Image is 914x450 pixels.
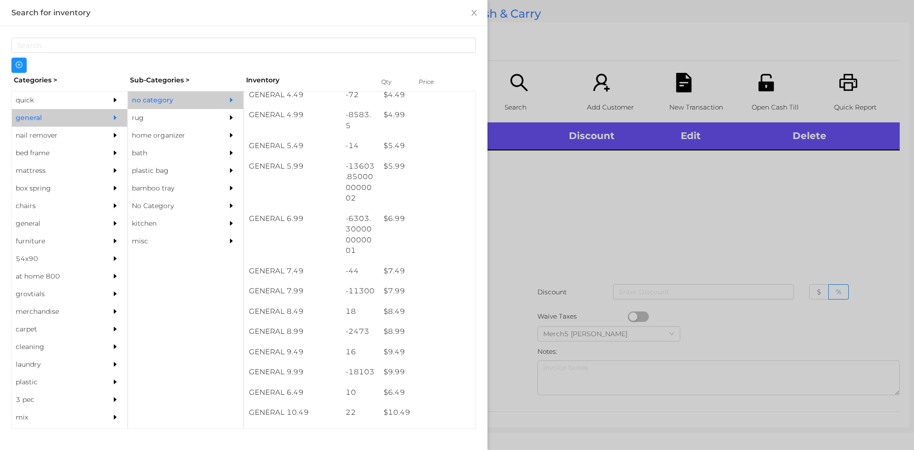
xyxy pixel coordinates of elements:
div: GENERAL 10.99 [244,423,341,443]
i: icon: caret-right [112,185,119,191]
div: -11300 [341,281,379,301]
div: 22 [341,402,379,423]
div: Inventory [246,75,369,85]
div: -233 [341,423,379,443]
div: $ 7.99 [379,281,476,301]
div: 10 [341,382,379,403]
div: furniture [12,232,99,250]
i: icon: caret-right [112,167,119,174]
div: quick [12,91,99,109]
i: icon: caret-right [112,238,119,244]
i: icon: caret-right [228,114,235,121]
div: 3 pec [12,391,99,409]
div: GENERAL 10.49 [244,402,341,423]
div: $ 6.99 [379,209,476,229]
div: bed frame [12,144,99,162]
div: No Category [128,197,215,215]
div: $ 7.49 [379,261,476,281]
div: bamboo tray [128,180,215,197]
div: plastic bag [128,162,215,180]
div: misc [128,232,215,250]
div: $ 4.49 [379,85,476,105]
div: $ 8.99 [379,321,476,342]
div: -6303.300000000001 [341,209,379,261]
i: icon: caret-right [112,255,119,262]
div: $ 5.49 [379,136,476,156]
div: $ 10.99 [379,423,476,443]
div: cleaning [12,338,99,356]
div: plastic [12,373,99,391]
div: mix [12,409,99,426]
div: box spring [12,180,99,197]
div: GENERAL 7.49 [244,261,341,281]
div: at home 800 [12,268,99,285]
div: kitchen [128,215,215,232]
i: icon: caret-right [112,308,119,315]
div: general [12,215,99,232]
div: bath [128,144,215,162]
i: icon: caret-right [112,414,119,420]
i: icon: caret-right [228,202,235,209]
div: -2473 [341,321,379,342]
div: Qty [379,75,407,89]
div: home organizer [128,127,215,144]
div: mattress [12,162,99,180]
i: icon: caret-right [228,167,235,174]
i: icon: close [470,9,478,17]
i: icon: caret-right [228,185,235,191]
div: GENERAL 8.99 [244,321,341,342]
div: $ 5.99 [379,156,476,177]
div: rug [128,109,215,127]
div: $ 10.49 [379,402,476,423]
div: 54x90 [12,250,99,268]
i: icon: caret-right [112,343,119,350]
i: icon: caret-right [112,150,119,156]
div: Sub-Categories > [128,73,244,88]
div: 16 [341,342,379,362]
div: GENERAL 4.49 [244,85,341,105]
div: $ 9.99 [379,362,476,382]
div: no category [128,91,215,109]
i: icon: caret-right [112,132,119,139]
div: nail remover [12,127,99,144]
input: Search... [11,38,476,53]
div: $ 4.99 [379,105,476,125]
div: -44 [341,261,379,281]
i: icon: caret-right [112,379,119,385]
div: Categories > [11,73,128,88]
div: $ 9.49 [379,342,476,362]
div: appliances [12,426,99,444]
div: GENERAL 9.49 [244,342,341,362]
i: icon: caret-right [112,202,119,209]
i: icon: caret-right [112,290,119,297]
div: -14 [341,136,379,156]
div: carpet [12,320,99,338]
div: GENERAL 7.99 [244,281,341,301]
i: icon: caret-right [112,273,119,280]
i: icon: caret-right [112,220,119,227]
div: GENERAL 9.99 [244,362,341,382]
i: icon: caret-right [112,114,119,121]
div: general [12,109,99,127]
div: GENERAL 4.99 [244,105,341,125]
div: grovtials [12,285,99,303]
div: $ 6.49 [379,382,476,403]
i: icon: caret-right [112,97,119,103]
i: icon: caret-right [228,220,235,227]
i: icon: caret-right [228,97,235,103]
div: GENERAL 8.49 [244,301,341,322]
div: merchandise [12,303,99,320]
div: GENERAL 6.99 [244,209,341,229]
i: icon: caret-right [112,326,119,332]
i: icon: caret-right [112,396,119,403]
i: icon: caret-right [112,361,119,368]
div: laundry [12,356,99,373]
div: -18103 [341,362,379,382]
button: icon: plus-circle [11,58,27,73]
div: -72 [341,85,379,105]
div: GENERAL 6.49 [244,382,341,403]
div: GENERAL 5.49 [244,136,341,156]
div: -8583.5 [341,105,379,136]
div: chairs [12,197,99,215]
div: GENERAL 5.99 [244,156,341,177]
